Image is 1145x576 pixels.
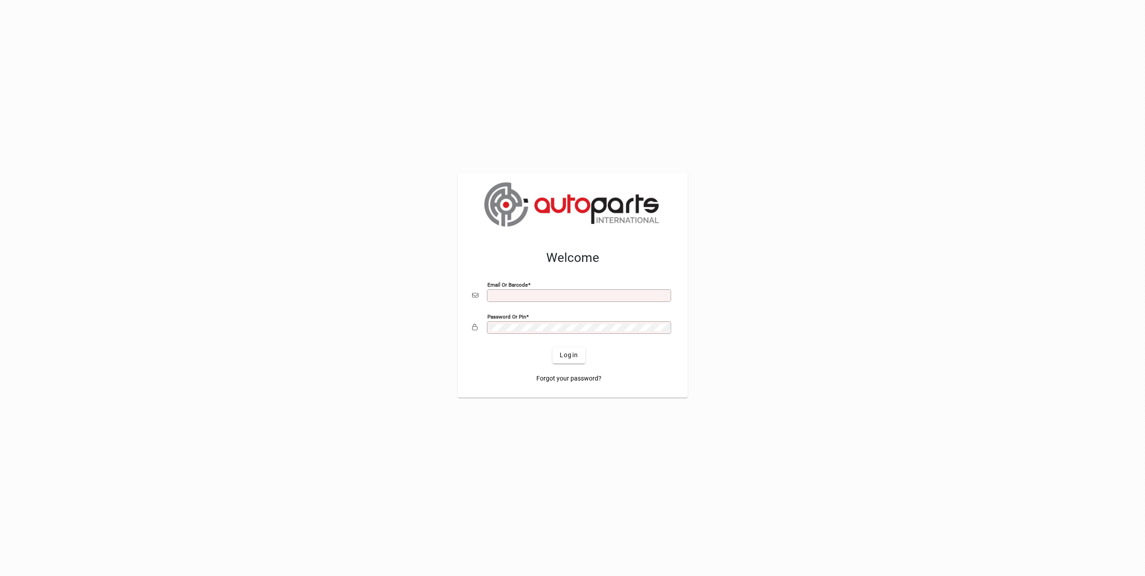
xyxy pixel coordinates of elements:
[536,374,601,383] span: Forgot your password?
[487,281,528,288] mat-label: Email or Barcode
[487,313,526,319] mat-label: Password or Pin
[553,347,585,363] button: Login
[533,371,605,387] a: Forgot your password?
[560,350,578,360] span: Login
[472,250,673,266] h2: Welcome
